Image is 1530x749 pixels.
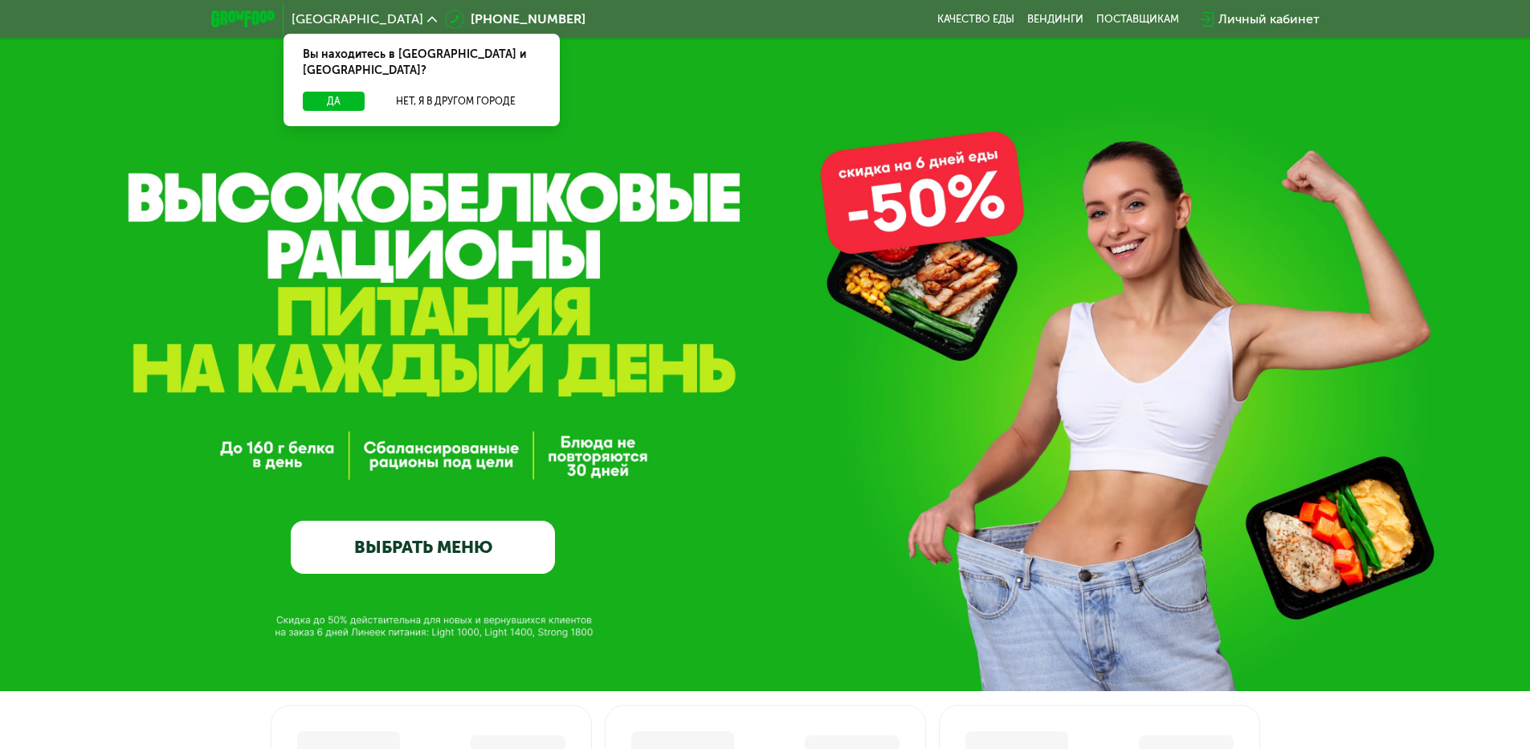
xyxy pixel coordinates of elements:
[371,92,541,111] button: Нет, я в другом городе
[292,13,423,26] span: [GEOGRAPHIC_DATA]
[303,92,365,111] button: Да
[284,34,560,92] div: Вы находитесь в [GEOGRAPHIC_DATA] и [GEOGRAPHIC_DATA]?
[1027,13,1083,26] a: Вендинги
[445,10,585,29] a: [PHONE_NUMBER]
[1096,13,1179,26] div: поставщикам
[1218,10,1320,29] div: Личный кабинет
[291,521,555,574] a: ВЫБРАТЬ МЕНЮ
[937,13,1014,26] a: Качество еды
